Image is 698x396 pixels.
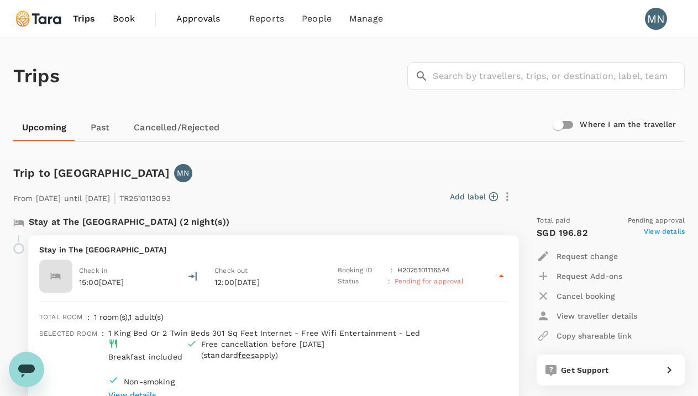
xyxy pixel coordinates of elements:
p: Non-smoking [124,376,175,387]
a: Upcoming [13,114,75,141]
span: Total paid [537,215,570,226]
p: SGD 196.82 [537,226,587,240]
span: Approvals [176,12,232,25]
button: Copy shareable link [537,326,632,346]
span: View details [644,226,685,240]
span: : [102,329,104,337]
span: Total room [39,313,83,321]
p: Booking ID [338,265,386,276]
span: Check out [214,267,248,274]
iframe: Button to launch messaging window [9,352,44,387]
span: Pending for approval [395,277,464,285]
h6: Trip to [GEOGRAPHIC_DATA] [13,164,170,182]
p: : [391,265,393,276]
p: Stay in The [GEOGRAPHIC_DATA] [39,244,508,255]
div: Breakfast included [108,351,182,362]
span: Check in [79,267,107,274]
span: 1 room(s) , 1 adult(s) [94,313,164,321]
button: Cancel booking [537,286,615,306]
p: 1 King Bed Or 2 Twin Beds 301 Sq Feet Internet - Free Wifi Entertainment - Led [108,328,420,339]
p: 15:00[DATE] [79,277,124,288]
span: Selected room [39,330,97,337]
p: Request change [557,251,618,262]
p: 12:00[DATE] [214,277,319,288]
button: Request change [537,246,618,266]
a: Past [75,114,125,141]
span: | [113,190,117,205]
span: : [87,313,90,321]
h1: Trips [13,38,60,114]
p: View traveller details [557,310,637,321]
p: MN [177,167,189,178]
p: Request Add-ons [557,271,622,282]
div: MN [645,8,667,30]
div: Free cancellation before [DATE] (standard apply) [201,339,382,361]
button: Request Add-ons [537,266,622,286]
p: Cancel booking [557,291,615,302]
input: Search by travellers, trips, or destination, label, team [433,62,685,90]
h6: Where I am the traveller [580,119,676,131]
p: Status [338,276,384,287]
p: Copy shareable link [557,330,632,341]
p: : [388,276,390,287]
span: Get Support [561,366,608,374]
button: View traveller details [537,306,637,326]
span: Reports [249,12,284,25]
span: Pending approval [628,215,685,226]
span: Manage [349,12,383,25]
span: fees [238,351,255,360]
p: From [DATE] until [DATE] TR2510113093 [13,187,171,207]
img: Tara Climate Ltd [13,7,64,31]
p: Stay at The [GEOGRAPHIC_DATA] (2 night(s)) [29,215,229,229]
span: Book [113,12,135,25]
button: Add label [450,191,498,202]
span: Trips [73,12,96,25]
span: People [302,12,332,25]
p: H2025101116544 [397,265,449,276]
a: Cancelled/Rejected [125,114,228,141]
